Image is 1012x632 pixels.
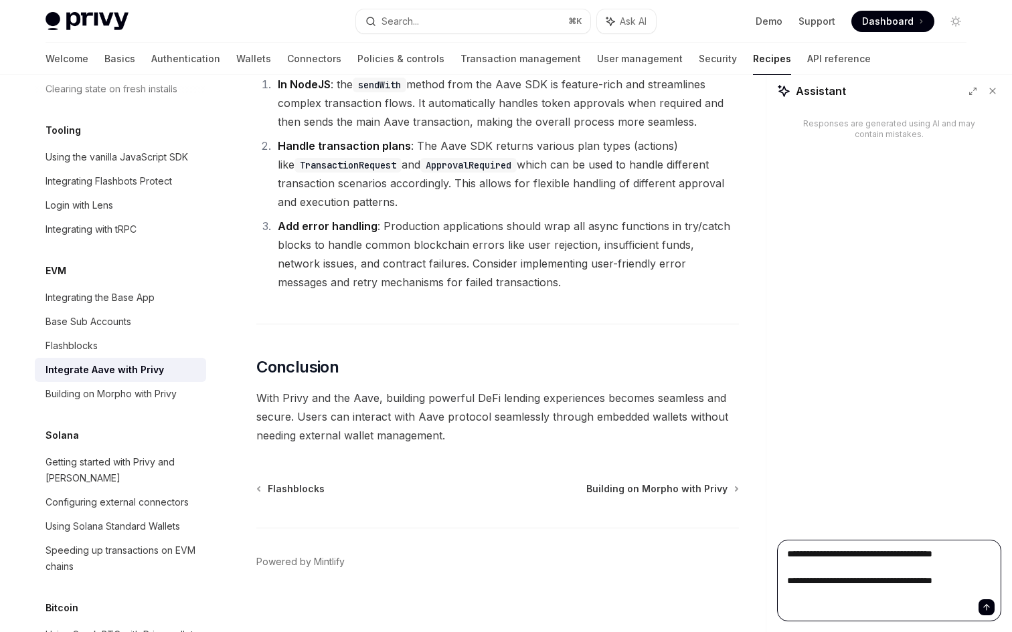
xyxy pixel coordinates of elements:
[256,555,345,568] a: Powered by Mintlify
[35,450,206,490] a: Getting started with Privy and [PERSON_NAME]
[46,338,98,354] div: Flashblocks
[420,158,517,173] code: ApprovalRequired
[278,78,331,91] strong: In NodeJS
[35,490,206,514] a: Configuring external connectors
[46,290,155,306] div: Integrating the Base App
[104,43,135,75] a: Basics
[294,158,402,173] code: TransactionRequest
[256,389,739,445] span: With Privy and the Aave, building powerful DeFi lending experiences becomes seamless and secure. ...
[357,43,444,75] a: Policies & controls
[979,599,995,615] button: Send message
[353,78,406,92] code: sendWith
[35,538,206,578] a: Speeding up transactions on EVM chains
[586,482,738,496] a: Building on Morpho with Privy
[46,197,113,213] div: Login with Lens
[46,263,66,279] h5: EVM
[46,122,81,138] h5: Tooling
[35,382,206,406] a: Building on Morpho with Privy
[46,518,180,534] div: Using Solana Standard Wallets
[258,482,325,496] a: Flashblocks
[46,12,129,31] img: light logo
[236,43,271,75] a: Wallets
[35,286,206,310] a: Integrating the Base App
[35,145,206,169] a: Using the vanilla JavaScript SDK
[597,43,683,75] a: User management
[278,78,724,128] span: : the method from the Aave SDK is feature-rich and streamlines complex transaction flows. It auto...
[256,356,339,378] span: Conclusion
[35,169,206,193] a: Integrating Flashbots Protect
[278,139,724,209] span: : The Aave SDK returns various plan types (actions) like and which can be used to handle differen...
[46,386,177,402] div: Building on Morpho with Privy
[287,43,341,75] a: Connectors
[151,43,220,75] a: Authentication
[356,9,590,33] button: Search...⌘K
[945,11,966,32] button: Toggle dark mode
[798,15,835,28] a: Support
[46,221,137,237] div: Integrating with tRPC
[46,362,164,378] div: Integrate Aave with Privy
[597,9,656,33] button: Ask AI
[753,43,791,75] a: Recipes
[278,139,411,152] strong: Handle transaction plans
[46,43,88,75] a: Welcome
[46,542,198,574] div: Speeding up transactions on EVM chains
[35,514,206,538] a: Using Solana Standard Wallets
[851,11,934,32] a: Dashboard
[46,494,189,510] div: Configuring external connectors
[35,358,206,382] a: Integrate Aave with Privy
[278,219,377,233] strong: Add error handling
[35,217,206,241] a: Integrating with tRPC
[35,310,206,334] a: Base Sub Accounts
[756,15,782,28] a: Demo
[798,118,980,140] div: Responses are generated using AI and may contain mistakes.
[460,43,581,75] a: Transaction management
[35,334,206,358] a: Flashblocks
[699,43,737,75] a: Security
[586,482,728,496] span: Building on Morpho with Privy
[796,83,846,99] span: Assistant
[278,219,730,289] span: : Production applications should wrap all async functions in try/catch blocks to handle common bl...
[46,314,131,330] div: Base Sub Accounts
[46,454,198,486] div: Getting started with Privy and [PERSON_NAME]
[46,149,188,165] div: Using the vanilla JavaScript SDK
[807,43,871,75] a: API reference
[46,600,78,616] h5: Bitcoin
[620,15,647,28] span: Ask AI
[382,13,419,29] div: Search...
[268,482,325,496] span: Flashblocks
[46,173,172,189] div: Integrating Flashbots Protect
[862,15,914,28] span: Dashboard
[46,427,79,443] h5: Solana
[35,193,206,217] a: Login with Lens
[568,16,582,27] span: ⌘ K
